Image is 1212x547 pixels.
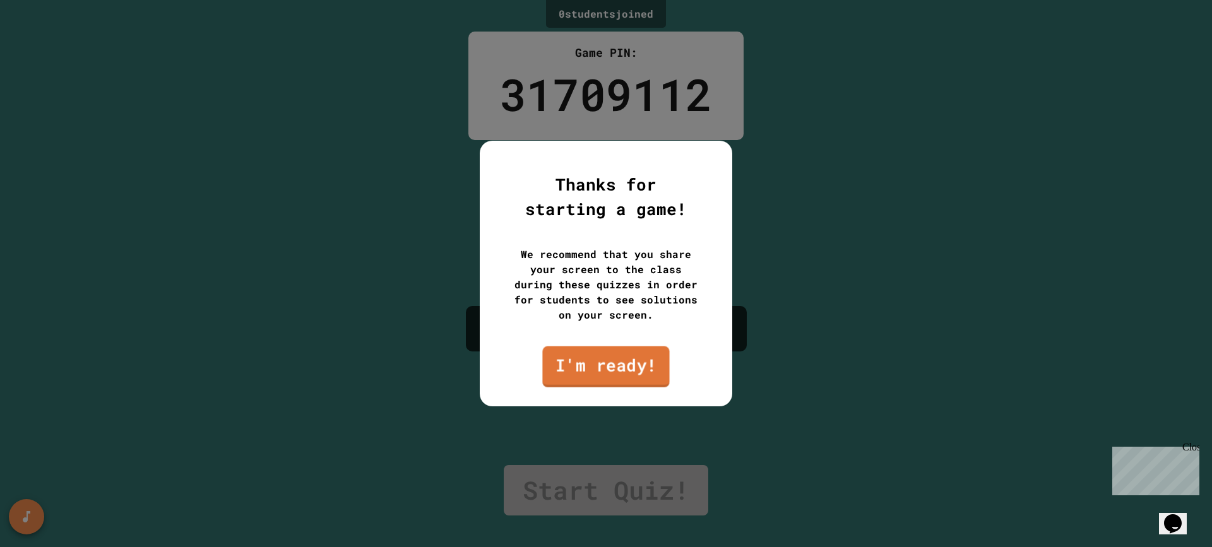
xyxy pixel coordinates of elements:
[1107,442,1199,495] iframe: chat widget
[5,5,87,80] div: Chat with us now!Close
[542,346,669,387] a: I'm ready!
[511,247,701,322] div: We recommend that you share your screen to the class during these quizzes in order for students t...
[511,172,701,221] div: Thanks for starting a game!
[1159,497,1199,534] iframe: chat widget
